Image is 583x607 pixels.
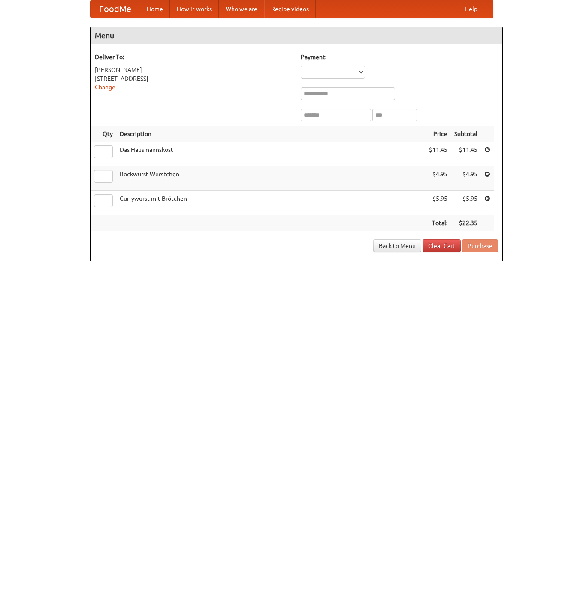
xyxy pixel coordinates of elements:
[451,142,481,166] td: $11.45
[116,166,426,191] td: Bockwurst Würstchen
[462,239,498,252] button: Purchase
[426,215,451,231] th: Total:
[95,74,292,83] div: [STREET_ADDRESS]
[95,84,115,91] a: Change
[451,191,481,215] td: $5.95
[426,166,451,191] td: $4.95
[426,142,451,166] td: $11.45
[219,0,264,18] a: Who we are
[95,53,292,61] h5: Deliver To:
[95,66,292,74] div: [PERSON_NAME]
[116,191,426,215] td: Currywurst mit Brötchen
[301,53,498,61] h5: Payment:
[140,0,170,18] a: Home
[451,166,481,191] td: $4.95
[264,0,316,18] a: Recipe videos
[373,239,421,252] a: Back to Menu
[91,27,502,44] h4: Menu
[91,126,116,142] th: Qty
[170,0,219,18] a: How it works
[426,191,451,215] td: $5.95
[116,142,426,166] td: Das Hausmannskost
[426,126,451,142] th: Price
[458,0,484,18] a: Help
[116,126,426,142] th: Description
[91,0,140,18] a: FoodMe
[451,126,481,142] th: Subtotal
[423,239,461,252] a: Clear Cart
[451,215,481,231] th: $22.35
